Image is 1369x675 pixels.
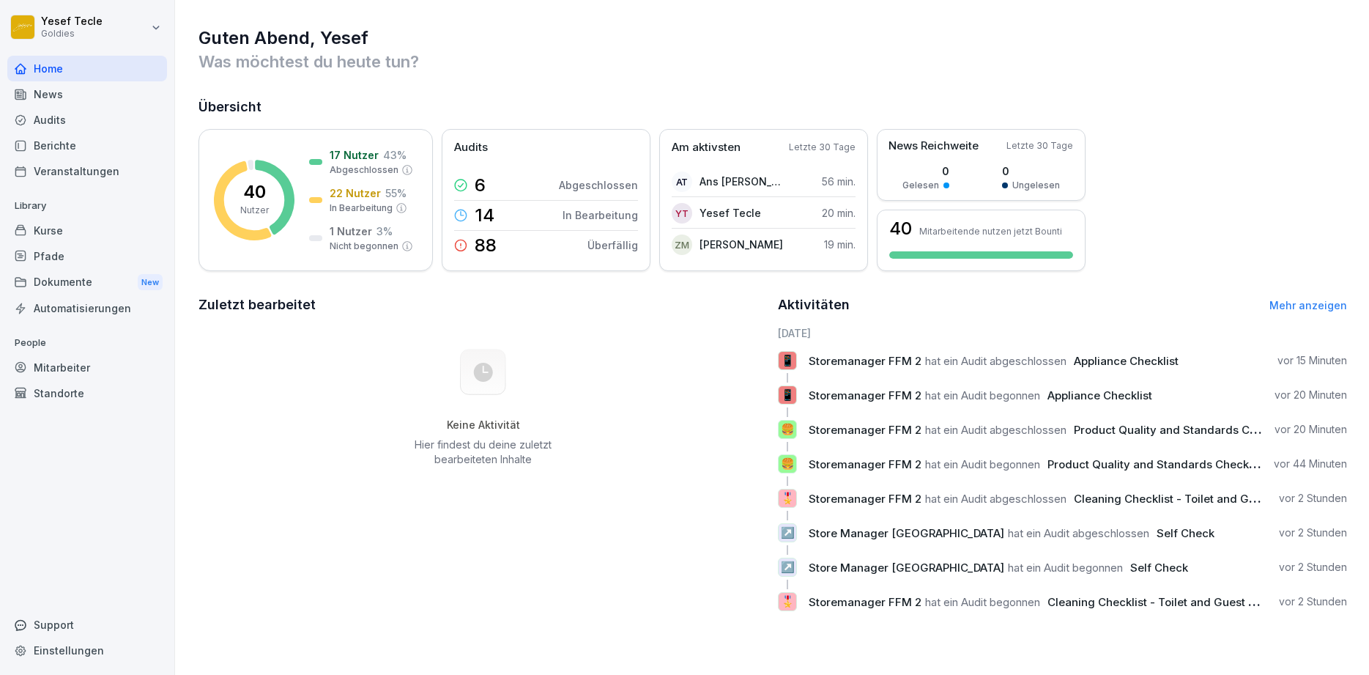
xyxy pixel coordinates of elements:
p: Yesef Tecle [41,15,103,28]
p: 14 [475,207,494,224]
p: Nutzer [240,204,269,217]
span: hat ein Audit abgeschlossen [925,354,1066,368]
a: Automatisierungen [7,295,167,321]
span: Product Quality and Standards Checklist [1074,423,1291,437]
p: Library [7,194,167,218]
p: Abgeschlossen [559,177,638,193]
a: DokumenteNew [7,269,167,296]
p: 43 % [383,147,407,163]
span: Cleaning Checklist - Toilet and Guest Area [1074,492,1299,506]
p: ↗️ [781,557,795,578]
span: Self Check [1157,526,1214,540]
p: 40 [243,183,266,201]
h3: 40 [889,220,912,237]
h2: Übersicht [199,97,1347,117]
p: vor 2 Stunden [1279,560,1347,575]
p: Nicht begonnen [330,240,398,253]
a: Veranstaltungen [7,158,167,184]
div: YT [672,203,692,224]
p: Yesef Tecle [700,205,761,221]
p: vor 15 Minuten [1277,353,1347,368]
span: hat ein Audit begonnen [925,388,1040,402]
h1: Guten Abend, Yesef [199,26,1347,50]
a: News [7,81,167,107]
p: Hier findest du deine zuletzt bearbeiteten Inhalte [409,438,557,467]
p: Ungelesen [1012,179,1060,192]
a: Berichte [7,133,167,158]
span: Self Check [1130,561,1188,575]
div: New [138,274,163,291]
p: ↗️ [781,523,795,543]
a: Mitarbeiter [7,355,167,380]
p: 17 Nutzer [330,147,379,163]
span: Storemanager FFM 2 [809,595,921,609]
p: 19 min. [824,237,856,252]
p: vor 20 Minuten [1275,422,1347,437]
h2: Aktivitäten [778,295,850,315]
p: Ans [PERSON_NAME] [700,174,784,189]
div: ZM [672,235,692,255]
p: 🍔 [781,454,795,474]
p: 3 % [376,224,393,239]
p: Goldies [41,29,103,39]
div: Support [7,612,167,638]
span: Appliance Checklist [1047,388,1152,402]
p: In Bearbeitung [330,202,393,215]
span: Store Manager [GEOGRAPHIC_DATA] [809,561,1004,575]
a: Pfade [7,243,167,269]
a: Einstellungen [7,638,167,663]
p: News Reichweite [888,138,979,155]
p: vor 44 Minuten [1274,457,1347,471]
h2: Zuletzt bearbeitet [199,295,768,315]
span: Storemanager FFM 2 [809,492,921,506]
p: 📱 [781,385,795,405]
p: Letzte 30 Tage [789,141,856,154]
span: Storemanager FFM 2 [809,354,921,368]
span: Storemanager FFM 2 [809,457,921,471]
p: In Bearbeitung [563,207,638,223]
p: Letzte 30 Tage [1006,139,1073,152]
a: Mehr anzeigen [1269,299,1347,311]
p: 0 [902,163,949,179]
div: AT [672,171,692,192]
span: Cleaning Checklist - Toilet and Guest Area [1047,595,1273,609]
a: Audits [7,107,167,133]
p: 20 min. [822,205,856,221]
p: Am aktivsten [672,139,741,156]
p: Gelesen [902,179,939,192]
p: vor 2 Stunden [1279,491,1347,506]
p: 6 [475,177,486,194]
p: Was möchtest du heute tun? [199,50,1347,73]
h5: Keine Aktivität [409,418,557,432]
p: 🍔 [781,419,795,440]
p: [PERSON_NAME] [700,237,783,252]
span: Store Manager [GEOGRAPHIC_DATA] [809,526,1004,540]
span: Appliance Checklist [1074,354,1179,368]
p: People [7,331,167,355]
span: Product Quality and Standards Checklist [1047,457,1264,471]
p: vor 2 Stunden [1279,525,1347,540]
p: 55 % [385,185,407,201]
p: 88 [475,237,497,254]
p: Überfällig [587,237,638,253]
a: Standorte [7,380,167,406]
p: Abgeschlossen [330,163,398,177]
span: hat ein Audit begonnen [1008,561,1123,575]
a: Kurse [7,218,167,243]
p: 📱 [781,350,795,371]
span: hat ein Audit abgeschlossen [1008,526,1149,540]
p: 🎖️ [781,591,795,612]
p: 56 min. [822,174,856,189]
span: hat ein Audit abgeschlossen [925,423,1066,437]
a: Home [7,56,167,81]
